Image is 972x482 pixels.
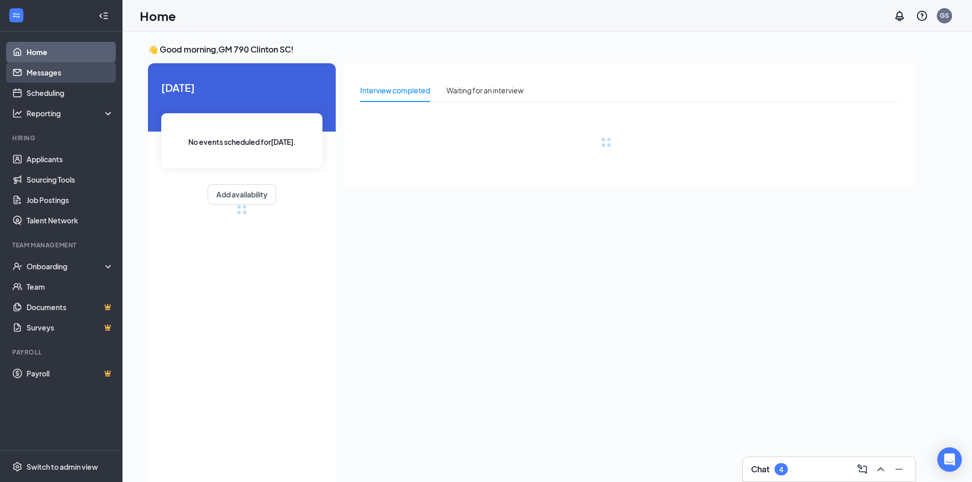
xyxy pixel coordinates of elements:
a: Messages [27,62,114,83]
svg: Collapse [98,11,109,21]
svg: Notifications [893,10,906,22]
a: Sourcing Tools [27,169,114,190]
button: ComposeMessage [854,461,870,477]
a: PayrollCrown [27,363,114,384]
div: Open Intercom Messenger [937,447,962,472]
a: SurveysCrown [27,317,114,338]
span: No events scheduled for [DATE] . [188,136,296,147]
span: [DATE] [161,80,322,95]
div: 4 [779,465,783,474]
div: Interview completed [360,85,430,96]
div: loading meetings... [237,205,247,215]
h3: 👋 Good morning, GM 790 Clinton SC ! [148,44,915,55]
a: Scheduling [27,83,114,103]
h1: Home [140,7,176,24]
div: Switch to admin view [27,462,98,472]
a: DocumentsCrown [27,297,114,317]
a: Job Postings [27,190,114,210]
div: Reporting [27,108,114,118]
div: Waiting for an interview [446,85,524,96]
div: Onboarding [27,261,105,271]
svg: Minimize [893,463,905,475]
a: Home [27,42,114,62]
button: Add availability [208,184,276,205]
svg: WorkstreamLogo [11,10,21,20]
a: Applicants [27,149,114,169]
svg: Settings [12,462,22,472]
a: Talent Network [27,210,114,231]
svg: ChevronUp [875,463,887,475]
div: Team Management [12,241,112,249]
div: Payroll [12,348,112,357]
a: Team [27,276,114,297]
svg: UserCheck [12,261,22,271]
h3: Chat [751,464,769,475]
button: ChevronUp [873,461,889,477]
svg: Analysis [12,108,22,118]
svg: QuestionInfo [916,10,928,22]
div: GS [940,11,949,20]
div: Hiring [12,134,112,142]
button: Minimize [891,461,907,477]
svg: ComposeMessage [856,463,868,475]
